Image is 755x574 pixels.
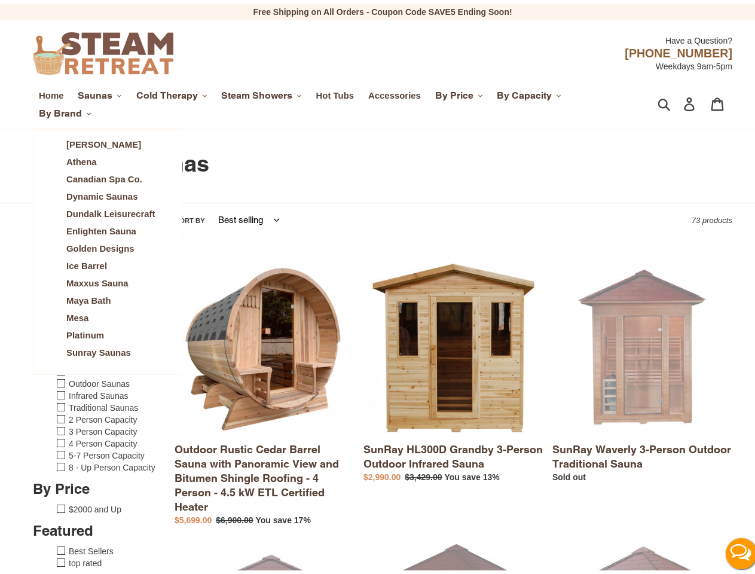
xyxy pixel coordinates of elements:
span: Mesa [66,309,88,320]
a: Infrared Saunas [69,387,129,397]
a: Maxxus Sauna [57,271,164,289]
a: 4 Person Capacity [69,435,137,445]
span: Ice Barrel [66,257,107,268]
a: Accessories [362,84,427,100]
h3: Featured [33,518,166,536]
a: Platinum [57,323,164,341]
a: Sunray Saunas [57,341,164,358]
a: Hot Tubs [310,84,360,100]
span: Saunas [78,86,112,98]
span: Athena [66,153,97,164]
span: Home [39,87,63,97]
a: Home [33,84,69,100]
a: Maya Bath [57,289,164,306]
span: [PERSON_NAME] [66,136,141,146]
h3: By Price [33,476,166,494]
button: By Brand [33,101,97,119]
a: Ice Barrel [57,254,164,271]
a: Mesa [57,306,164,323]
span: Dynamic Saunas [66,188,137,199]
span: By Price [435,86,473,98]
button: Saunas [72,83,128,101]
a: Outdoor Saunas [69,375,130,385]
label: Sort by [175,211,205,223]
button: Cold Therapy [130,83,213,101]
a: Dundalk Leisurecraft [57,202,164,219]
span: Maxxus Sauna [66,274,129,285]
span: Golden Designs [66,240,135,251]
button: By Price [429,83,489,101]
span: Platinum [66,326,104,337]
a: $2000 and Up [69,501,121,511]
span: Sunray Saunas [66,344,131,355]
a: Golden Designs [57,237,164,254]
span: Steam Showers [221,86,292,98]
span: Canadian Spa Co. [66,170,142,181]
img: Steam Retreat [33,29,173,71]
div: Have a Question? [266,25,732,43]
a: [PERSON_NAME] [57,133,164,150]
span: Weekdays 9am-5pm [656,58,732,68]
button: By Capacity [491,83,567,101]
a: Best Sellers [69,543,114,552]
a: Canadian Spa Co. [57,167,164,185]
span: [PHONE_NUMBER] [625,43,732,56]
span: Cold Therapy [136,86,198,98]
span: By Capacity [497,86,552,98]
a: 3 Person Capacity [69,423,137,433]
span: Enlighten Sauna [66,222,136,233]
span: Accessories [368,87,421,97]
a: Athena [57,150,164,167]
span: Dundalk Leisurecraft [66,205,155,216]
span: Hot Tubs [316,87,354,97]
a: top rated [69,555,102,564]
nav: breadcrumbs [33,179,732,191]
a: Traditional Saunas [69,399,138,409]
a: 5-7 Person Capacity [69,447,145,457]
button: Steam Showers [215,83,308,101]
span: 73 products [692,212,732,221]
a: 2 Person Capacity [69,411,137,421]
a: Enlighten Sauna [57,219,164,237]
a: 8 - Up Person Capacity [69,459,155,469]
span: By Brand [39,104,82,116]
a: Dynamic Saunas [57,185,164,202]
span: Maya Bath [66,292,111,303]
